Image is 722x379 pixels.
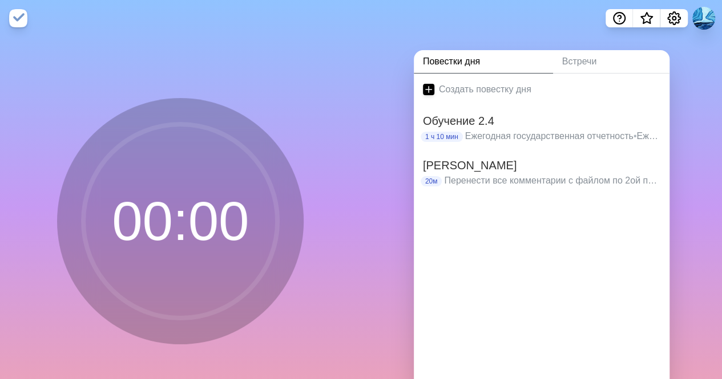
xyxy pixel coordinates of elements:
[439,84,531,94] font: Создать повестку дня
[633,9,660,27] button: Что нового
[660,9,688,27] button: Настройки
[425,177,438,185] font: 20м
[606,9,633,27] button: Помощь
[423,56,480,66] font: Повестки дня
[444,176,689,185] font: Перенести все комментарии с файлом по 2ой программе
[423,115,494,127] font: Обучение 2.4
[423,159,517,172] font: [PERSON_NAME]
[414,50,553,74] a: Повестки дня
[553,50,669,74] a: Встречи
[414,74,669,105] a: Создать повестку дня
[562,56,597,66] font: Встречи
[634,131,637,141] font: •
[9,9,27,27] img: логотип timeblocks
[465,131,634,141] font: Ежегодная государственная отчетность
[425,133,458,141] font: 1 ч 10 мин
